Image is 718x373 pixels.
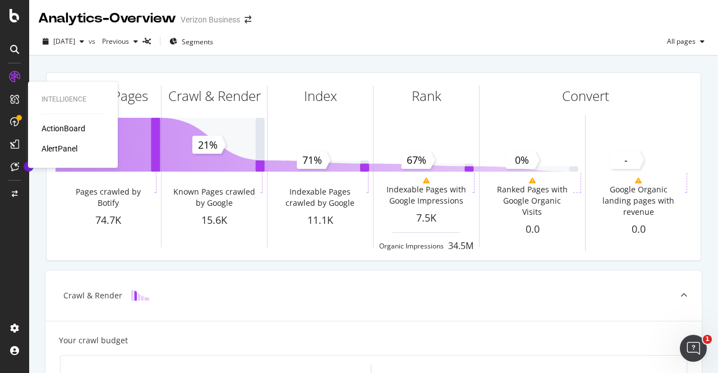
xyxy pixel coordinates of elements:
[59,335,128,346] div: Your crawl budget
[63,290,122,301] div: Crawl & Render
[662,36,696,46] span: All pages
[64,186,152,209] div: Pages crawled by Botify
[98,36,129,46] span: Previous
[379,241,444,251] div: Organic Impressions
[42,95,104,104] div: Intelligence
[448,240,473,252] div: 34.5M
[382,184,470,206] div: Indexable Pages with Google Impressions
[165,33,218,50] button: Segments
[53,36,75,46] span: 2025 Aug. 5th
[162,213,267,228] div: 15.6K
[38,9,176,28] div: Analytics - Overview
[42,143,77,154] a: AlertPanel
[412,86,441,105] div: Rank
[662,33,709,50] button: All pages
[181,14,240,25] div: Verizon Business
[276,186,364,209] div: Indexable Pages crawled by Google
[304,86,337,105] div: Index
[170,186,258,209] div: Known Pages crawled by Google
[182,37,213,47] span: Segments
[24,162,34,172] div: Tooltip anchor
[703,335,712,344] span: 1
[168,86,261,105] div: Crawl & Render
[245,16,251,24] div: arrow-right-arrow-left
[680,335,707,362] iframe: Intercom live chat
[56,213,161,228] div: 74.7K
[98,33,142,50] button: Previous
[374,211,479,225] div: 7.5K
[89,36,98,46] span: vs
[131,290,149,301] img: block-icon
[268,213,373,228] div: 11.1K
[42,123,85,134] a: ActionBoard
[38,33,89,50] button: [DATE]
